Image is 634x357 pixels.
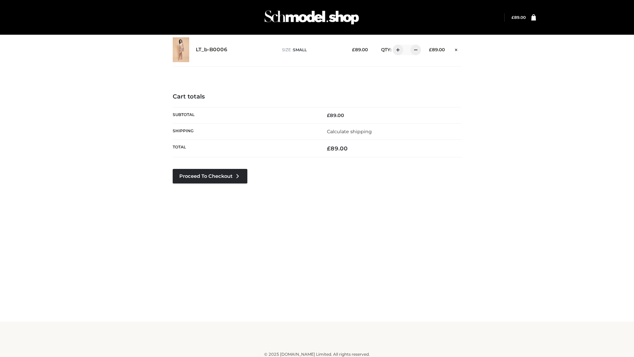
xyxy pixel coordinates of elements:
img: Schmodel Admin 964 [262,4,361,30]
span: £ [327,112,330,118]
a: Remove this item [451,45,461,53]
th: Total [173,140,317,157]
h4: Cart totals [173,93,461,100]
bdi: 89.00 [352,47,368,52]
a: Proceed to Checkout [173,169,247,183]
div: QTY: [374,45,419,55]
a: LT_b-B0006 [196,47,228,53]
bdi: 89.00 [429,47,445,52]
span: £ [327,145,331,152]
th: Subtotal [173,107,317,123]
th: Shipping [173,123,317,139]
span: £ [352,47,355,52]
a: £89.00 [511,15,526,20]
p: size : [282,47,342,53]
a: Calculate shipping [327,129,372,135]
span: SMALL [293,47,307,52]
span: £ [511,15,514,20]
bdi: 89.00 [511,15,526,20]
bdi: 89.00 [327,112,344,118]
bdi: 89.00 [327,145,348,152]
span: £ [429,47,432,52]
